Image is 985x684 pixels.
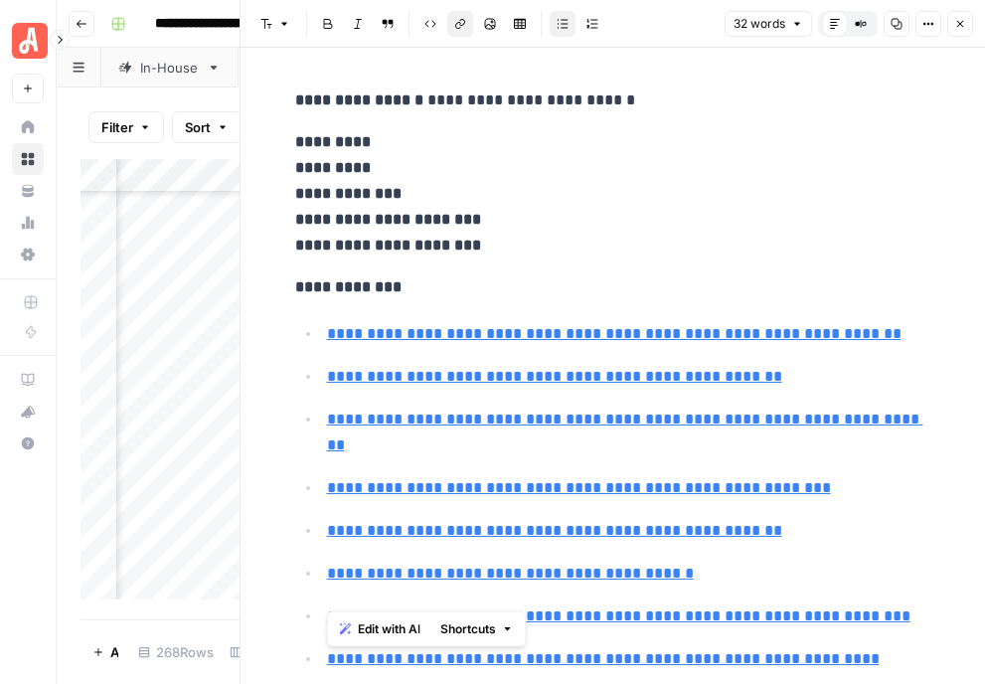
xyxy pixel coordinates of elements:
[358,620,420,638] span: Edit with AI
[12,16,44,66] button: Workspace: Angi
[110,642,118,662] span: Add Row
[12,427,44,459] button: Help + Support
[332,616,428,642] button: Edit with AI
[12,396,44,427] button: What's new?
[101,48,238,87] a: In-House
[725,11,812,37] button: 32 words
[432,616,522,642] button: Shortcuts
[12,175,44,207] a: Your Data
[12,143,44,175] a: Browse
[172,111,242,143] button: Sort
[88,111,164,143] button: Filter
[12,111,44,143] a: Home
[130,636,222,668] div: 268 Rows
[734,15,785,33] span: 32 words
[12,23,48,59] img: Angi Logo
[81,636,130,668] button: Add Row
[12,239,44,270] a: Settings
[101,117,133,137] span: Filter
[440,620,496,638] span: Shortcuts
[222,636,330,668] div: 7/7 Columns
[13,397,43,427] div: What's new?
[185,117,211,137] span: Sort
[140,58,199,78] div: In-House
[12,364,44,396] a: AirOps Academy
[12,207,44,239] a: Usage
